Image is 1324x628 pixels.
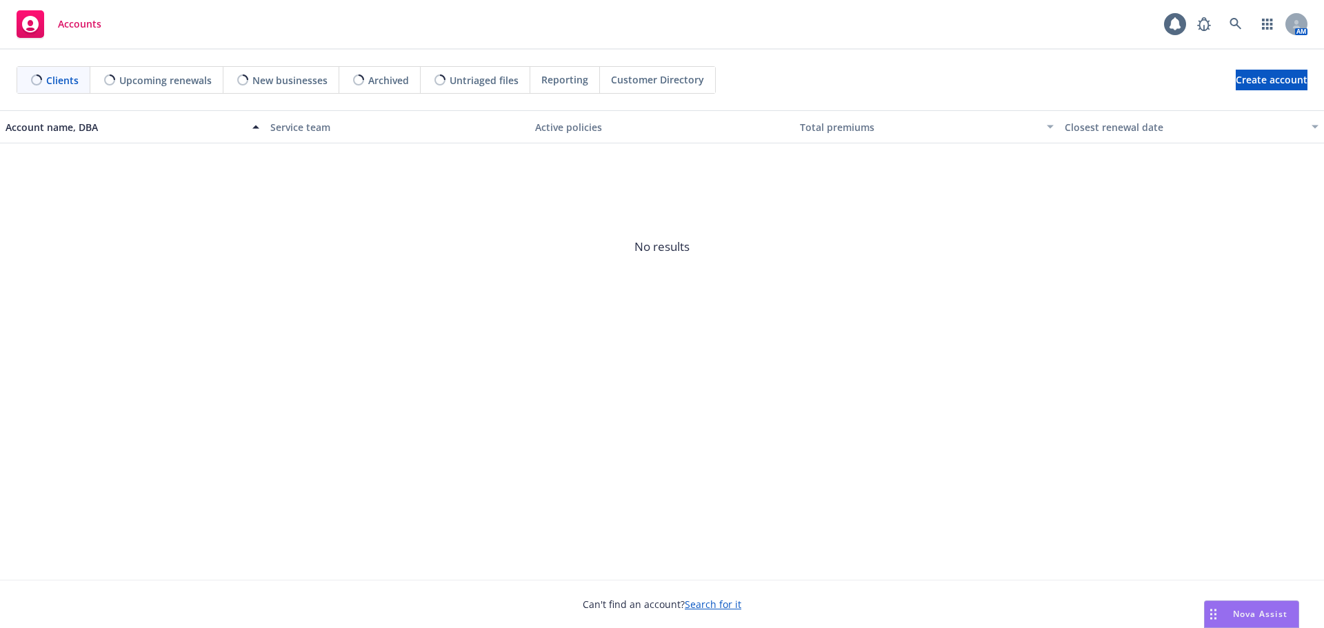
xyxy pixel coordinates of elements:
[1236,70,1307,90] a: Create account
[800,120,1039,134] div: Total premiums
[1190,10,1218,38] a: Report a Bug
[58,19,101,30] span: Accounts
[270,120,524,134] div: Service team
[1065,120,1303,134] div: Closest renewal date
[6,120,244,134] div: Account name, DBA
[1059,110,1324,143] button: Closest renewal date
[1254,10,1281,38] a: Switch app
[541,72,588,87] span: Reporting
[1233,608,1287,620] span: Nova Assist
[611,72,704,87] span: Customer Directory
[368,73,409,88] span: Archived
[252,73,328,88] span: New businesses
[583,597,741,611] span: Can't find an account?
[1204,600,1299,628] button: Nova Assist
[450,73,519,88] span: Untriaged files
[535,120,789,134] div: Active policies
[794,110,1059,143] button: Total premiums
[11,5,107,43] a: Accounts
[1222,10,1250,38] a: Search
[685,598,741,611] a: Search for it
[265,110,530,143] button: Service team
[1205,601,1222,627] div: Drag to move
[530,110,794,143] button: Active policies
[119,73,212,88] span: Upcoming renewals
[1236,67,1307,93] span: Create account
[46,73,79,88] span: Clients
